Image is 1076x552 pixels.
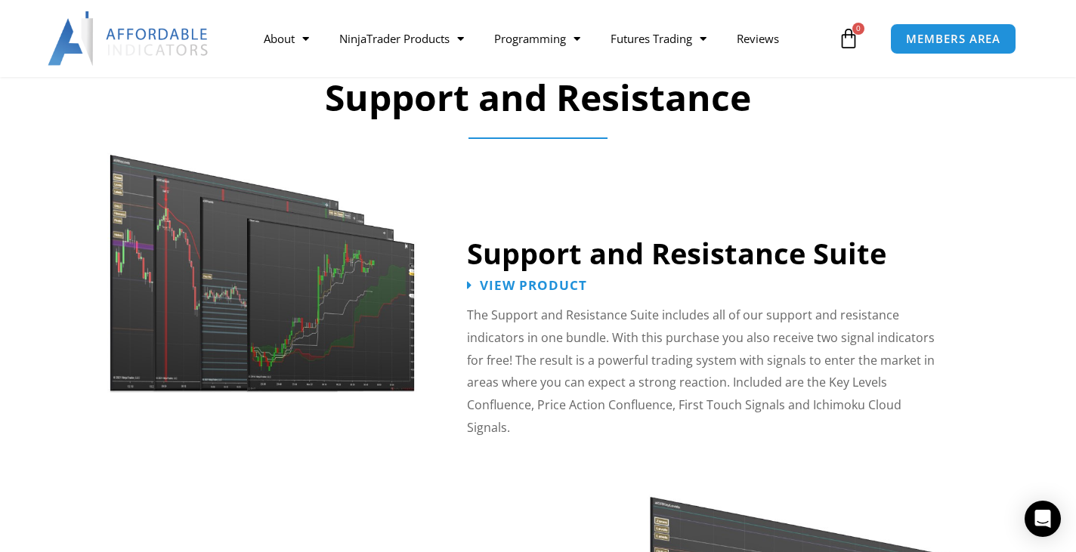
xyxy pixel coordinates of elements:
[1025,501,1061,537] div: Open Intercom Messenger
[467,233,886,273] a: Support and Resistance Suite
[467,304,946,439] p: The Support and Resistance Suite includes all of our support and resistance indicators in one bun...
[815,17,882,60] a: 0
[906,33,1000,45] span: MEMBERS AREA
[324,21,479,56] a: NinjaTrader Products
[73,74,1003,121] h2: Support and Resistance
[48,11,210,66] img: LogoAI | Affordable Indicators – NinjaTrader
[480,279,587,291] span: View Product
[852,23,864,35] span: 0
[467,279,587,291] a: View Product
[249,21,834,56] nav: Menu
[722,21,794,56] a: Reviews
[249,21,324,56] a: About
[479,21,595,56] a: Programming
[107,125,419,393] img: Support and Resistance Suite 1 | Affordable Indicators – NinjaTrader
[595,21,722,56] a: Futures Trading
[890,23,1016,54] a: MEMBERS AREA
